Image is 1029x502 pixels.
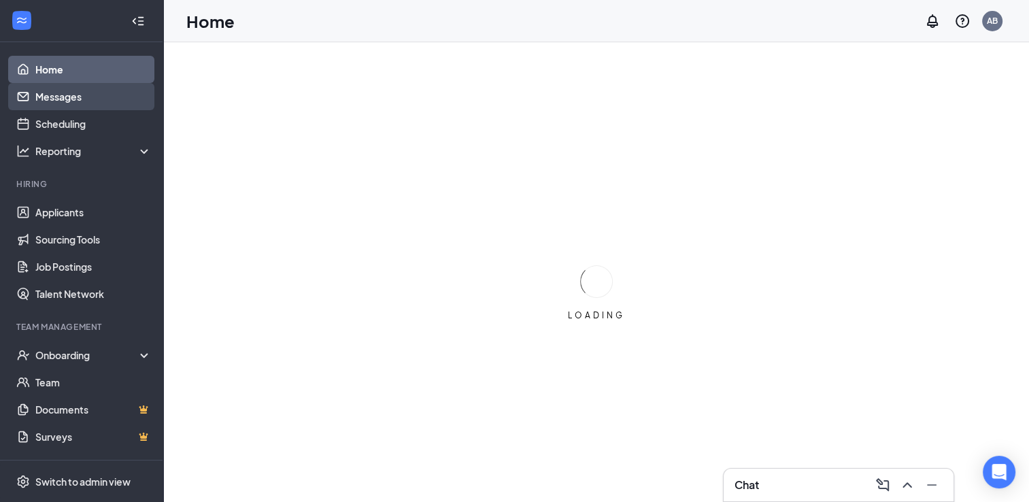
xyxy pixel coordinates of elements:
svg: Collapse [131,14,145,28]
button: Minimize [921,474,943,496]
svg: Settings [16,475,30,488]
a: Home [35,56,152,83]
a: Job Postings [35,253,152,280]
a: Applicants [35,199,152,226]
svg: ComposeMessage [875,477,891,493]
div: LOADING [562,309,630,321]
div: Team Management [16,321,149,333]
svg: Minimize [924,477,940,493]
h3: Chat [735,478,759,492]
svg: Notifications [924,13,941,29]
h1: Home [186,10,235,33]
a: Messages [35,83,152,110]
a: Scheduling [35,110,152,137]
div: AB [987,15,998,27]
svg: Analysis [16,144,30,158]
div: Switch to admin view [35,475,131,488]
a: DocumentsCrown [35,396,152,423]
button: ComposeMessage [872,474,894,496]
button: ChevronUp [896,474,918,496]
svg: ChevronUp [899,477,915,493]
div: Hiring [16,178,149,190]
a: Talent Network [35,280,152,307]
a: SurveysCrown [35,423,152,450]
div: Reporting [35,144,152,158]
svg: WorkstreamLogo [15,14,29,27]
svg: UserCheck [16,348,30,362]
a: Team [35,369,152,396]
svg: QuestionInfo [954,13,971,29]
div: Open Intercom Messenger [983,456,1015,488]
div: Onboarding [35,348,140,362]
a: Sourcing Tools [35,226,152,253]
